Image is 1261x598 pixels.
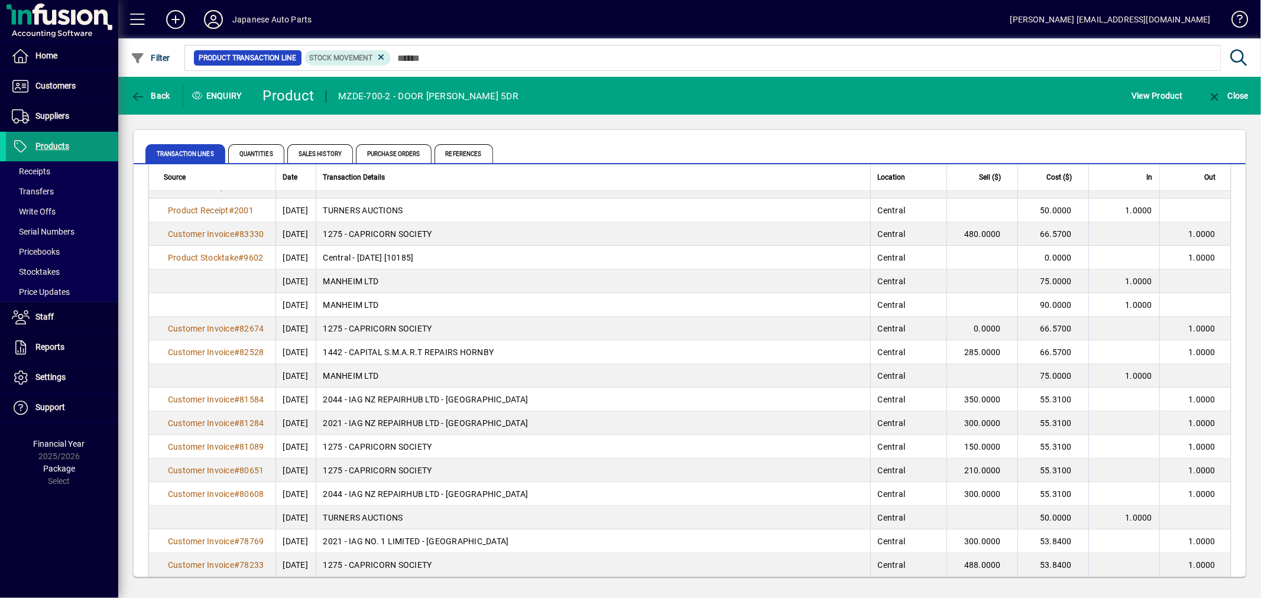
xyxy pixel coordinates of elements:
[131,91,170,100] span: Back
[1189,537,1216,546] span: 1.0000
[878,229,906,239] span: Central
[316,388,870,411] td: 2044 - IAG NZ REPAIRHUB LTD - [GEOGRAPHIC_DATA]
[878,466,906,475] span: Central
[1017,246,1088,269] td: 0.0000
[1146,171,1152,184] span: In
[164,227,268,240] a: Customer Invoice#83330
[1010,10,1211,29] div: [PERSON_NAME] [EMAIL_ADDRESS][DOMAIN_NAME]
[435,144,493,163] span: References
[310,54,373,62] span: Stock movement
[878,171,906,184] span: Location
[6,222,118,242] a: Serial Numbers
[878,371,906,381] span: Central
[275,435,316,459] td: [DATE]
[878,347,906,357] span: Central
[234,206,254,215] span: 2001
[316,364,870,388] td: MANHEIM LTD
[234,560,239,570] span: #
[131,53,170,63] span: Filter
[12,187,54,196] span: Transfers
[239,418,264,428] span: 81284
[954,171,1012,184] div: Sell ($)
[1046,171,1072,184] span: Cost ($)
[316,435,870,459] td: 1275 - CAPRICORN SOCIETY
[234,395,239,404] span: #
[168,206,229,215] span: Product Receipt
[232,10,312,29] div: Japanese Auto Parts
[946,317,1017,340] td: 0.0000
[1195,85,1261,106] app-page-header-button: Close enquiry
[878,395,906,404] span: Central
[234,466,239,475] span: #
[1129,85,1185,106] button: View Product
[164,417,268,430] a: Customer Invoice#81284
[168,347,234,357] span: Customer Invoice
[878,489,906,499] span: Central
[283,171,309,184] div: Date
[183,86,254,105] div: Enquiry
[35,402,65,412] span: Support
[878,324,906,333] span: Central
[12,207,56,216] span: Write Offs
[234,182,254,191] span: 2002
[275,506,316,529] td: [DATE]
[128,85,173,106] button: Back
[316,269,870,293] td: MANHEIM LTD
[946,411,1017,435] td: 300.0000
[1207,91,1249,100] span: Close
[1126,300,1153,310] span: 1.0000
[6,201,118,222] a: Write Offs
[164,558,268,571] a: Customer Invoice#78233
[946,435,1017,459] td: 150.0000
[239,229,264,239] span: 83330
[878,253,906,262] span: Central
[164,346,268,359] a: Customer Invoice#82528
[34,439,85,448] span: Financial Year
[1189,489,1216,499] span: 1.0000
[164,440,268,453] a: Customer Invoice#81089
[946,482,1017,506] td: 300.0000
[316,340,870,364] td: 1442 - CAPITAL S.M.A.R.T REPAIRS HORNBY
[239,489,264,499] span: 80608
[239,560,264,570] span: 78233
[6,242,118,262] a: Pricebooks
[168,560,234,570] span: Customer Invoice
[168,395,234,404] span: Customer Invoice
[1189,418,1216,428] span: 1.0000
[1189,347,1216,357] span: 1.0000
[275,364,316,388] td: [DATE]
[878,300,906,310] span: Central
[1126,513,1153,522] span: 1.0000
[275,482,316,506] td: [DATE]
[1017,482,1088,506] td: 55.3100
[316,506,870,529] td: TURNERS AUCTIONS
[1189,324,1216,333] span: 1.0000
[168,182,229,191] span: Product Receipt
[338,87,518,106] div: MZDE-700-2 - DOOR [PERSON_NAME] 5DR
[35,81,76,90] span: Customers
[1017,293,1088,317] td: 90.0000
[1017,411,1088,435] td: 55.3100
[12,267,60,277] span: Stocktakes
[1017,364,1088,388] td: 75.0000
[1126,182,1153,191] span: 1.0000
[263,86,315,105] div: Product
[168,418,234,428] span: Customer Invoice
[316,553,870,577] td: 1275 - CAPRICORN SOCIETY
[878,182,906,191] span: Central
[878,418,906,428] span: Central
[878,560,906,570] span: Central
[195,9,232,30] button: Profile
[157,9,195,30] button: Add
[275,293,316,317] td: [DATE]
[164,487,268,500] a: Customer Invoice#80608
[275,317,316,340] td: [DATE]
[239,442,264,451] span: 81089
[1189,229,1216,239] span: 1.0000
[239,537,264,546] span: 78769
[305,50,391,66] mat-chip: Product Transaction Type: Stock movement
[878,277,906,286] span: Central
[316,293,870,317] td: MANHEIM LTD
[1017,317,1088,340] td: 66.5700
[275,340,316,364] td: [DATE]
